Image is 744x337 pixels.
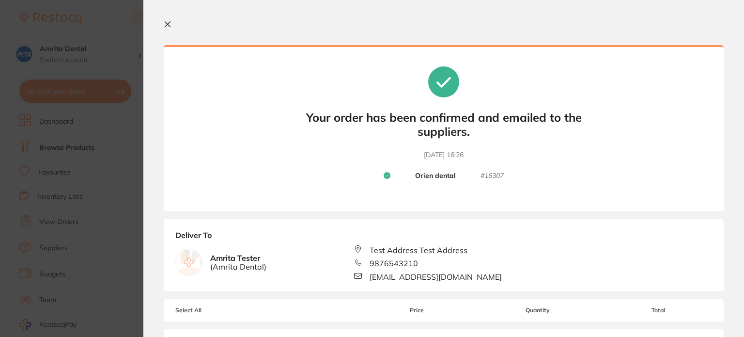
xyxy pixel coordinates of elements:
[370,259,418,268] span: 9876543210
[298,111,589,139] b: Your order has been confirmed and emailed to the suppliers.
[176,249,202,275] img: empty.jpg
[175,307,272,314] span: Select All
[604,307,712,314] span: Total
[363,307,471,314] span: Price
[370,246,467,255] span: Test Address Test Address
[210,254,266,272] b: Amrita Tester
[175,231,712,245] b: Deliver To
[470,307,604,314] span: Quantity
[415,172,456,180] b: Orien dental
[480,172,504,180] small: # 16307
[210,262,266,271] span: ( Amrita Dental )
[370,273,502,281] span: [EMAIL_ADDRESS][DOMAIN_NAME]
